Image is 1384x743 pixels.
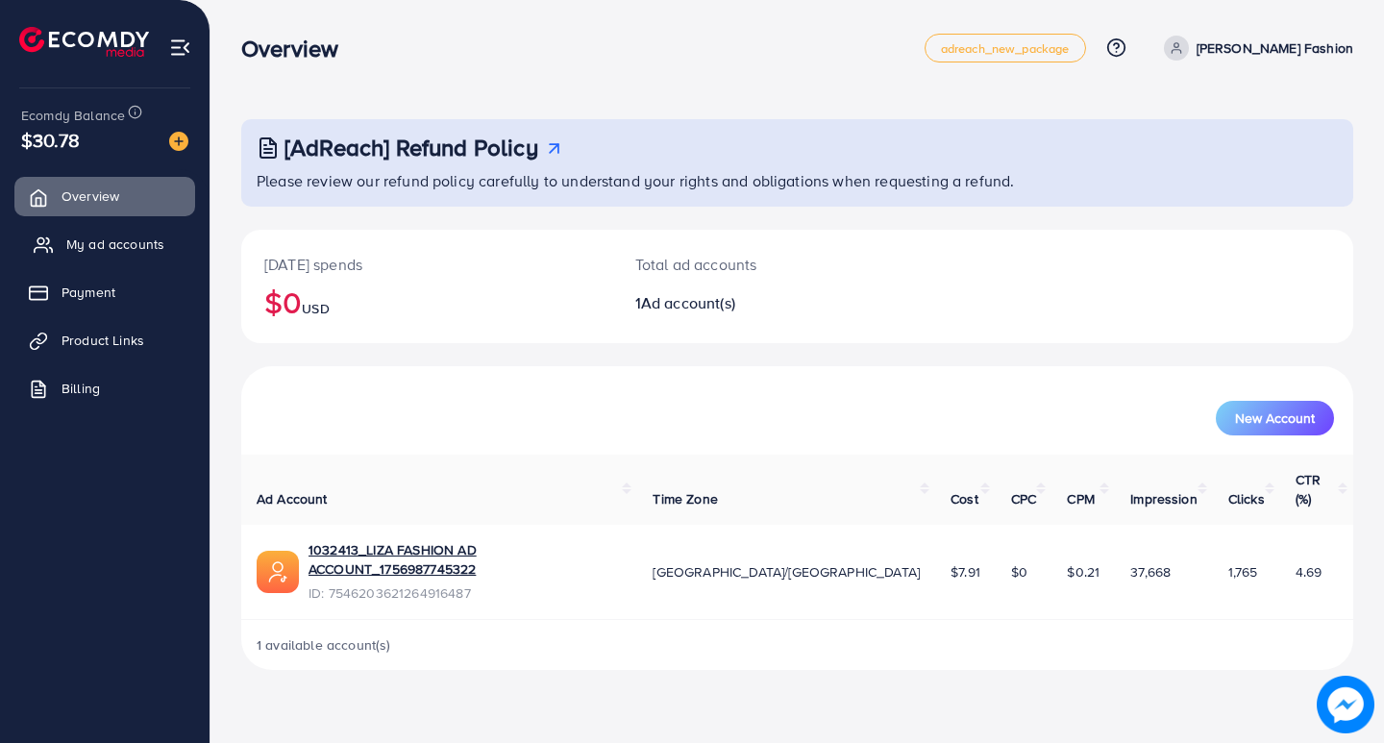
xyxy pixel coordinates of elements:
span: Product Links [62,331,144,350]
span: CPM [1067,489,1094,508]
span: adreach_new_package [941,42,1070,55]
span: Time Zone [653,489,717,508]
span: CTR (%) [1296,470,1321,508]
p: [DATE] spends [264,253,589,276]
img: menu [169,37,191,59]
span: My ad accounts [66,235,164,254]
span: Billing [62,379,100,398]
a: Billing [14,369,195,408]
span: Impression [1130,489,1198,508]
span: $7.91 [951,562,980,582]
img: image [1318,677,1374,733]
h2: $0 [264,284,589,320]
a: My ad accounts [14,225,195,263]
a: [PERSON_NAME] Fashion [1156,36,1353,61]
p: Please review our refund policy carefully to understand your rights and obligations when requesti... [257,169,1342,192]
span: 1 available account(s) [257,635,391,655]
span: $30.78 [21,126,80,154]
h3: [AdReach] Refund Policy [284,134,538,161]
a: Payment [14,273,195,311]
a: Overview [14,177,195,215]
span: Ad account(s) [641,292,735,313]
span: Cost [951,489,978,508]
button: New Account [1216,401,1334,435]
span: $0 [1011,562,1027,582]
span: ID: 7546203621264916487 [309,583,622,603]
span: 37,668 [1130,562,1171,582]
a: Product Links [14,321,195,359]
p: Total ad accounts [635,253,867,276]
span: Clicks [1228,489,1265,508]
span: Ecomdy Balance [21,106,125,125]
span: Ad Account [257,489,328,508]
span: $0.21 [1067,562,1100,582]
span: CPC [1011,489,1036,508]
h3: Overview [241,35,354,62]
span: Overview [62,186,119,206]
img: ic-ads-acc.e4c84228.svg [257,551,299,593]
img: logo [19,27,149,57]
span: 4.69 [1296,562,1322,582]
span: USD [302,299,329,318]
span: [GEOGRAPHIC_DATA]/[GEOGRAPHIC_DATA] [653,562,920,582]
span: 1,765 [1228,562,1258,582]
img: image [169,132,188,151]
span: Payment [62,283,115,302]
h2: 1 [635,294,867,312]
a: adreach_new_package [925,34,1086,62]
span: New Account [1235,411,1315,425]
a: 1032413_LIZA FASHION AD ACCOUNT_1756987745322 [309,540,622,580]
p: [PERSON_NAME] Fashion [1197,37,1353,60]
